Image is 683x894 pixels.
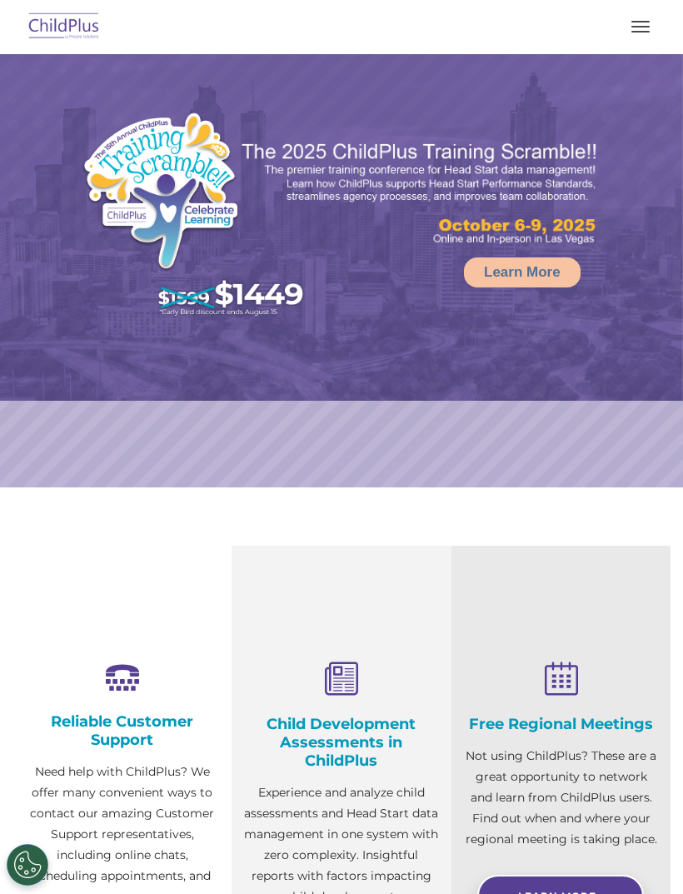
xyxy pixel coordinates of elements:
[25,7,103,47] img: ChildPlus by Procare Solutions
[25,712,219,749] h4: Reliable Customer Support
[464,257,581,287] a: Learn More
[464,715,658,733] h4: Free Regional Meetings
[244,715,438,770] h4: Child Development Assessments in ChildPlus
[464,746,658,850] p: Not using ChildPlus? These are a great opportunity to network and learn from ChildPlus users. Fin...
[7,844,48,886] button: Cookies Settings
